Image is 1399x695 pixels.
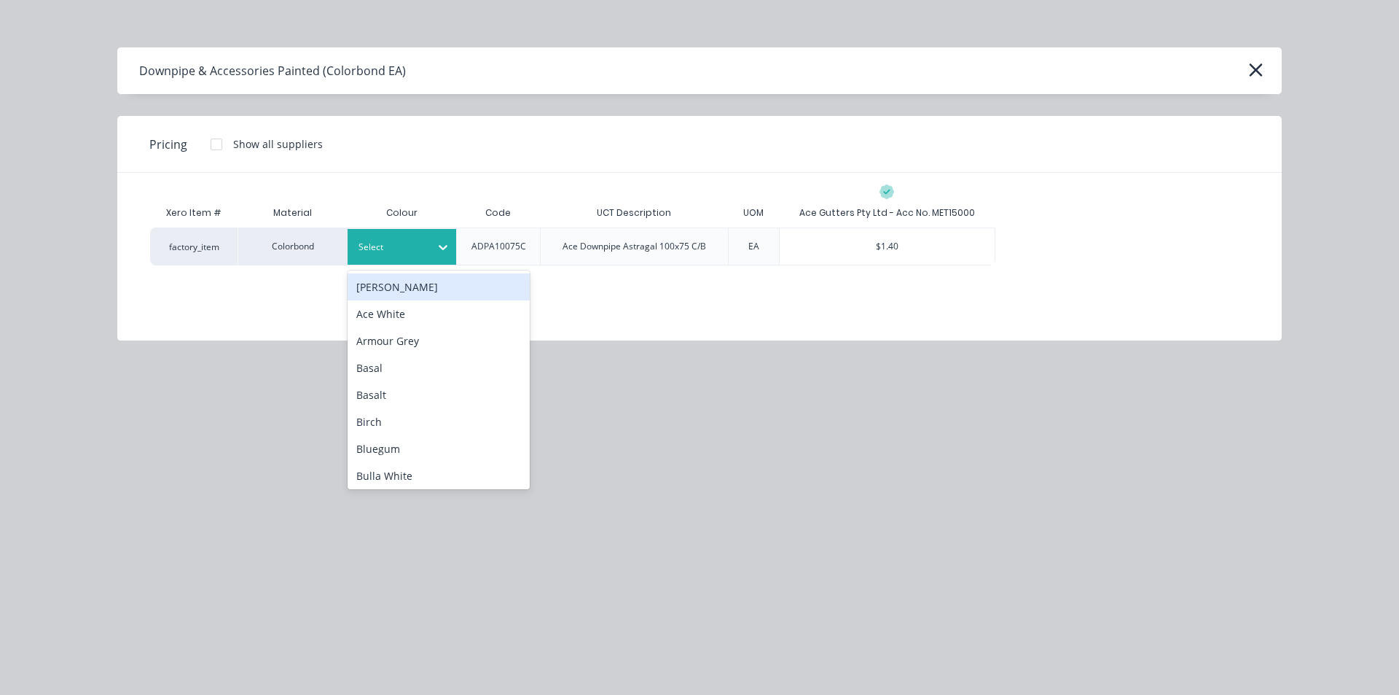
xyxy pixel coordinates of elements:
[348,435,530,462] div: Bluegum
[474,195,522,231] div: Code
[348,300,530,327] div: Ace White
[348,327,530,354] div: Armour Grey
[471,240,526,253] div: ADPA10075C
[149,136,187,153] span: Pricing
[150,228,238,265] div: factory_item
[748,240,759,253] div: EA
[799,206,975,220] div: Ace Gutters Pty Ltd - Acc No. MET15000
[238,228,347,265] div: Colorbond
[348,408,530,435] div: Birch
[348,273,530,300] div: [PERSON_NAME]
[150,198,238,228] div: Xero Item #
[233,136,323,152] div: Show all suppliers
[348,381,530,408] div: Basalt
[585,195,683,231] div: UCT Description
[347,198,456,228] div: Colour
[139,62,406,79] div: Downpipe & Accessories Painted (Colorbond EA)
[238,198,347,228] div: Material
[732,195,775,231] div: UOM
[563,240,706,253] div: Ace Downpipe Astragal 100x75 C/B
[348,462,530,489] div: Bulla White
[780,228,995,265] div: $1.40
[348,354,530,381] div: Basal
